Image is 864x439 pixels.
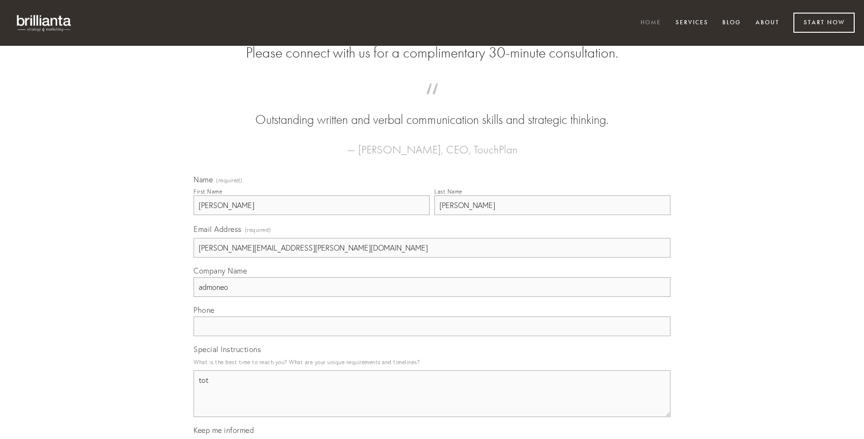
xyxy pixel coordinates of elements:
[194,425,254,435] span: Keep me informed
[194,44,670,62] h2: Please connect with us for a complimentary 30-minute consultation.
[194,188,222,195] div: First Name
[209,93,655,129] blockquote: Outstanding written and verbal communication skills and strategic thinking.
[209,129,655,159] figcaption: — [PERSON_NAME], CEO, TouchPlan
[434,188,462,195] div: Last Name
[194,175,213,184] span: Name
[194,345,261,354] span: Special Instructions
[194,356,670,368] p: What is the best time to reach you? What are your unique requirements and timelines?
[670,15,714,31] a: Services
[716,15,747,31] a: Blog
[194,224,242,234] span: Email Address
[634,15,667,31] a: Home
[209,93,655,111] span: “
[9,9,79,36] img: brillianta - research, strategy, marketing
[245,223,271,236] span: (required)
[194,305,215,315] span: Phone
[194,266,247,275] span: Company Name
[216,178,242,183] span: (required)
[194,370,670,417] textarea: tot
[793,13,855,33] a: Start Now
[749,15,785,31] a: About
